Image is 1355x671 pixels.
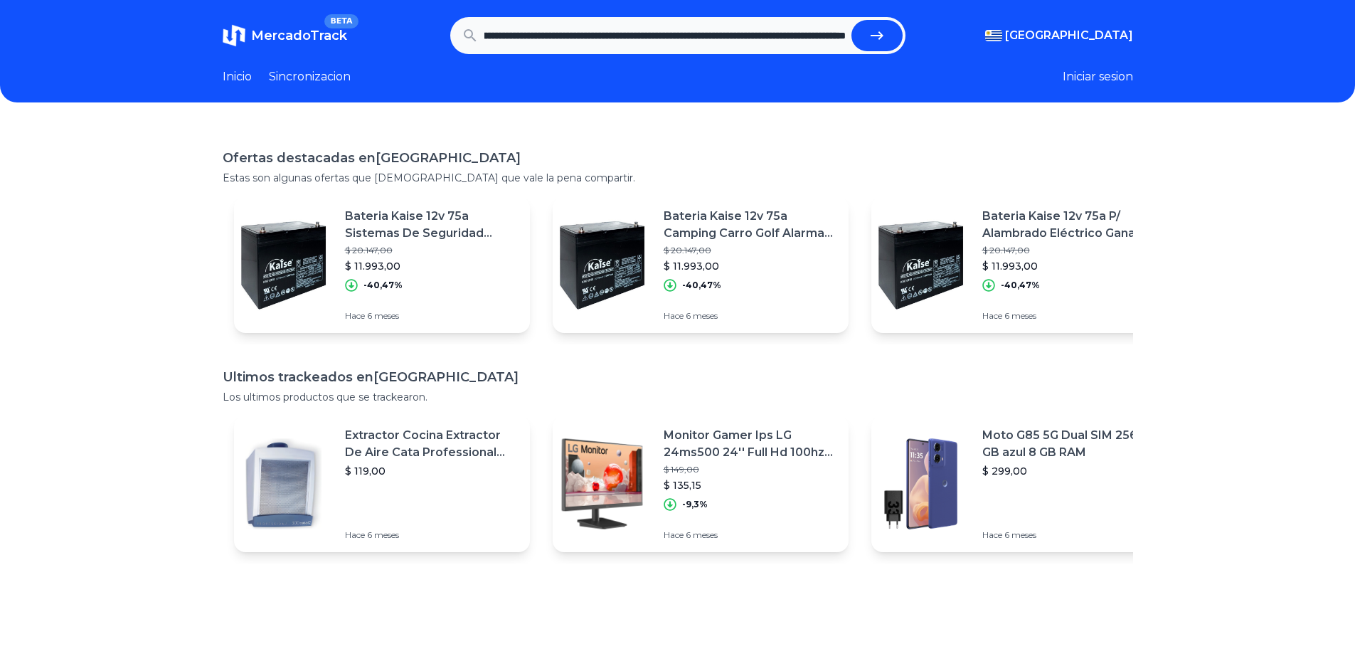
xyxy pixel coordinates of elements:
[982,259,1156,273] p: $ 11.993,00
[223,24,347,47] a: MercadoTrackBETA
[985,27,1133,44] button: [GEOGRAPHIC_DATA]
[345,310,519,322] p: Hace 6 meses
[223,390,1133,404] p: Los ultimos productos que se trackearon.
[553,416,849,552] a: Featured imageMonitor Gamer Ips LG 24ms500 24'' Full Hd 100hz Action Sync$ 149,00$ 135,15-9,3%Hac...
[664,478,837,492] p: $ 135,15
[1063,68,1133,85] button: Iniciar sesion
[1005,27,1133,44] span: [GEOGRAPHIC_DATA]
[664,310,837,322] p: Hace 6 meses
[553,434,652,534] img: Featured image
[363,280,403,291] p: -40,47%
[223,24,245,47] img: MercadoTrack
[871,196,1167,333] a: Featured imageBateria Kaise 12v 75a P/ Alambrado Eléctrico Ganado Y+ [PERSON_NAME]$ 20.147,00$ 11...
[982,464,1156,478] p: $ 299,00
[664,529,837,541] p: Hace 6 meses
[982,529,1156,541] p: Hace 6 meses
[553,196,849,333] a: Featured imageBateria Kaise 12v 75a Camping Carro Golf Alarma Led Y+ [PERSON_NAME]$ 20.147,00$ 11...
[664,464,837,475] p: $ 149,00
[223,171,1133,185] p: Estas son algunas ofertas que [DEMOGRAPHIC_DATA] que vale la pena compartir.
[345,259,519,273] p: $ 11.993,00
[982,310,1156,322] p: Hace 6 meses
[553,215,652,315] img: Featured image
[664,245,837,256] p: $ 20.147,00
[345,464,519,478] p: $ 119,00
[682,280,721,291] p: -40,47%
[234,215,334,315] img: Featured image
[871,215,971,315] img: Featured image
[223,68,252,85] a: Inicio
[982,245,1156,256] p: $ 20.147,00
[985,30,1002,41] img: Uruguay
[871,416,1167,552] a: Featured imageMoto G85 5G Dual SIM 256 GB azul 8 GB RAM$ 299,00Hace 6 meses
[1001,280,1040,291] p: -40,47%
[982,427,1156,461] p: Moto G85 5G Dual SIM 256 GB azul 8 GB RAM
[324,14,358,28] span: BETA
[664,259,837,273] p: $ 11.993,00
[234,196,530,333] a: Featured imageBateria Kaise 12v 75a Sistemas De Seguridad Hogar Y+ [PERSON_NAME]$ 20.147,00$ 11.9...
[223,367,1133,387] h1: Ultimos trackeados en [GEOGRAPHIC_DATA]
[682,499,708,510] p: -9,3%
[251,28,347,43] span: MercadoTrack
[982,208,1156,242] p: Bateria Kaise 12v 75a P/ Alambrado Eléctrico Ganado Y+ [PERSON_NAME]
[345,245,519,256] p: $ 20.147,00
[234,416,530,552] a: Featured imageExtractor Cocina Extractor De Aire Cata Professional 500 Color Blanco$ 119,00Hace 6...
[269,68,351,85] a: Sincronizacion
[664,427,837,461] p: Monitor Gamer Ips LG 24ms500 24'' Full Hd 100hz Action Sync
[345,427,519,461] p: Extractor Cocina Extractor De Aire Cata Professional 500 Color Blanco
[664,208,837,242] p: Bateria Kaise 12v 75a Camping Carro Golf Alarma Led Y+ [PERSON_NAME]
[223,148,1133,168] h1: Ofertas destacadas en [GEOGRAPHIC_DATA]
[871,434,971,534] img: Featured image
[345,529,519,541] p: Hace 6 meses
[345,208,519,242] p: Bateria Kaise 12v 75a Sistemas De Seguridad Hogar Y+ [PERSON_NAME]
[234,434,334,534] img: Featured image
